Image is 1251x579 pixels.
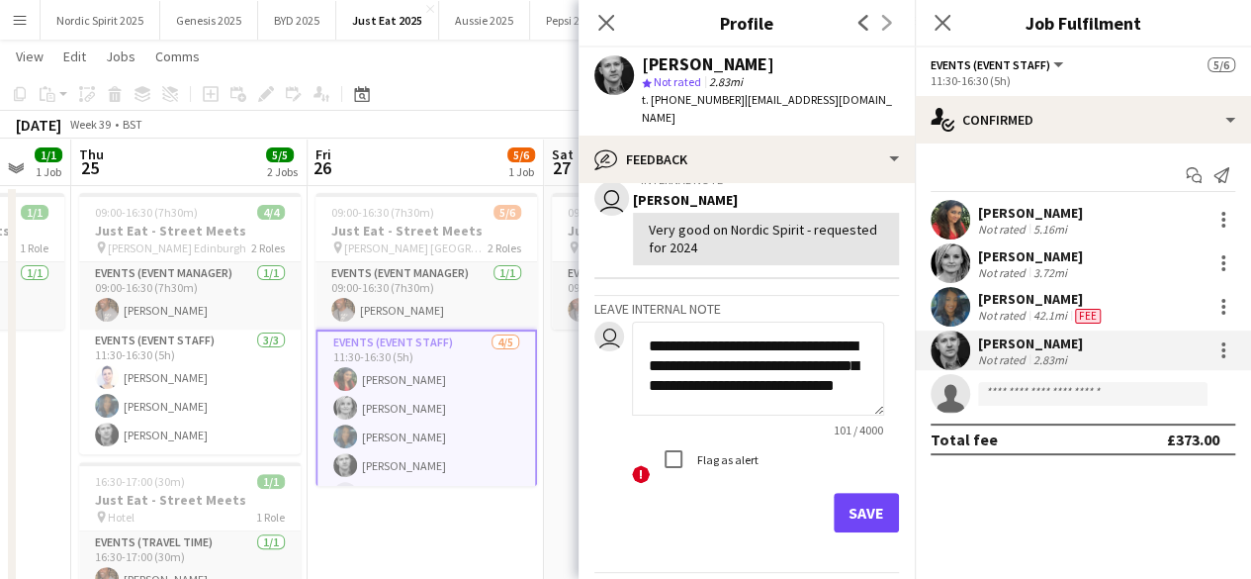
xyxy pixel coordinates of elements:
[693,451,759,466] label: Flag as alert
[439,1,530,40] button: Aussie 2025
[108,241,246,255] span: [PERSON_NAME] Edinburgh
[642,92,745,107] span: t. [PHONE_NUMBER]
[108,510,134,525] span: Hotel
[931,57,1050,72] span: Events (Event Staff)
[266,147,294,162] span: 5/5
[834,493,899,532] button: Save
[978,308,1029,324] div: Not rated
[155,48,200,65] span: Comms
[95,205,198,220] span: 09:00-16:30 (7h30m)
[931,57,1066,72] button: Events (Event Staff)
[313,156,331,179] span: 26
[649,221,883,256] div: Very good on Nordic Spirit - requested for 2024
[552,222,773,240] h3: Just Eat - Street Meets
[76,156,104,179] span: 25
[654,74,701,89] span: Not rated
[36,164,61,179] div: 1 Job
[632,465,650,483] span: !
[315,262,537,330] app-card-role: Events (Event Manager)1/109:00-16:30 (7h30m)[PERSON_NAME]
[79,193,301,454] app-job-card: 09:00-16:30 (7h30m)4/4Just Eat - Street Meets [PERSON_NAME] Edinburgh2 RolesEvents (Event Manager...
[35,147,62,162] span: 1/1
[95,474,185,489] span: 16:30-17:00 (30m)
[123,117,142,132] div: BST
[98,44,143,69] a: Jobs
[705,74,747,89] span: 2.83mi
[1071,308,1105,324] div: Crew has different fees then in role
[336,1,439,40] button: Just Eat 2025
[642,92,892,125] span: | [EMAIL_ADDRESS][DOMAIN_NAME]
[106,48,135,65] span: Jobs
[579,10,915,36] h3: Profile
[258,1,336,40] button: BYD 2025
[594,300,899,318] h3: Leave internal note
[8,44,51,69] a: View
[1029,352,1071,367] div: 2.83mi
[256,510,285,525] span: 1 Role
[1207,57,1235,72] span: 5/6
[978,222,1029,237] div: Not rated
[552,145,574,163] span: Sat
[488,241,521,255] span: 2 Roles
[41,1,160,40] button: Nordic Spirit 2025
[65,117,115,132] span: Week 39
[568,205,670,220] span: 09:30-16:00 (6h30m)
[530,1,614,40] button: Pepsi 2025
[552,262,773,330] app-card-role: Events (Travel Time)1/109:30-16:00 (6h30m)[PERSON_NAME]
[315,145,331,163] span: Fri
[1029,222,1071,237] div: 5.16mi
[642,55,774,73] div: [PERSON_NAME]
[915,96,1251,144] div: Confirmed
[257,474,285,489] span: 1/1
[552,193,773,330] app-job-card: 09:30-16:00 (6h30m)1/1Just Eat - Street Meets Home1 RoleEvents (Travel Time)1/109:30-16:00 (6h30m...
[978,352,1029,367] div: Not rated
[315,222,537,240] h3: Just Eat - Street Meets
[55,44,94,69] a: Edit
[915,10,1251,36] h3: Job Fulfilment
[79,222,301,240] h3: Just Eat - Street Meets
[315,330,537,516] app-card-role: Events (Event Staff)4/511:30-16:30 (5h)[PERSON_NAME][PERSON_NAME][PERSON_NAME][PERSON_NAME]
[579,136,915,183] div: Feedback
[331,205,434,220] span: 09:00-16:30 (7h30m)
[267,164,298,179] div: 2 Jobs
[507,147,535,162] span: 5/6
[1029,308,1071,324] div: 42.1mi
[63,48,86,65] span: Edit
[978,204,1083,222] div: [PERSON_NAME]
[978,247,1083,265] div: [PERSON_NAME]
[21,205,48,220] span: 1/1
[978,335,1083,352] div: [PERSON_NAME]
[931,430,998,449] div: Total fee
[20,241,48,255] span: 1 Role
[508,164,534,179] div: 1 Job
[344,241,488,255] span: [PERSON_NAME] [GEOGRAPHIC_DATA]
[549,156,574,179] span: 27
[251,241,285,255] span: 2 Roles
[79,262,301,330] app-card-role: Events (Event Manager)1/109:00-16:30 (7h30m)[PERSON_NAME]
[79,491,301,509] h3: Just Eat - Street Meets
[978,290,1105,308] div: [PERSON_NAME]
[79,330,301,454] app-card-role: Events (Event Staff)3/311:30-16:30 (5h)[PERSON_NAME][PERSON_NAME][PERSON_NAME]
[160,1,258,40] button: Genesis 2025
[16,48,44,65] span: View
[79,145,104,163] span: Thu
[1029,265,1071,280] div: 3.72mi
[257,205,285,220] span: 4/4
[1167,430,1219,449] div: £373.00
[633,191,899,209] div: [PERSON_NAME]
[147,44,208,69] a: Comms
[315,193,537,486] app-job-card: 09:00-16:30 (7h30m)5/6Just Eat - Street Meets [PERSON_NAME] [GEOGRAPHIC_DATA]2 RolesEvents (Event...
[931,73,1235,88] div: 11:30-16:30 (5h)
[1075,309,1101,324] span: Fee
[493,205,521,220] span: 5/6
[818,423,899,437] span: 101 / 4000
[978,265,1029,280] div: Not rated
[16,115,61,135] div: [DATE]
